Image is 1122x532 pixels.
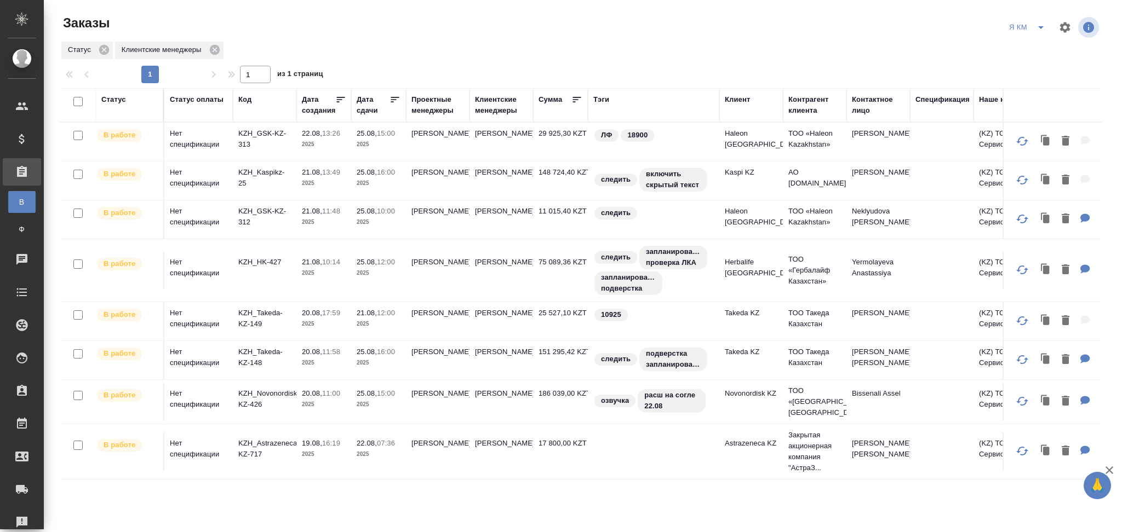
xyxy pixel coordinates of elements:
p: ЛФ [601,130,612,141]
button: Удалить [1056,169,1075,192]
button: Обновить [1009,346,1035,373]
div: следить [593,206,714,221]
div: следить, запланирована проверка ЛКА, запланирована подверстка [593,245,714,296]
p: 15:00 [377,389,395,397]
button: Клонировать [1035,208,1056,230]
td: [PERSON_NAME] [470,123,533,161]
p: 11:48 [322,207,340,215]
p: В работе [104,348,135,359]
p: 25.08, [357,389,377,397]
p: 16:00 [377,348,395,356]
p: В работе [104,309,135,320]
p: Haleon [GEOGRAPHIC_DATA] [725,206,777,228]
td: 151 295,42 KZT [533,341,588,379]
p: 2025 [302,268,346,279]
div: Выставляет ПМ после принятия заказа от КМа [96,308,158,322]
td: [PERSON_NAME] [406,383,470,421]
p: запланирована проверка ЛКА [646,246,701,268]
p: 15:00 [377,129,395,137]
p: 18900 [627,130,648,141]
td: 148 724,40 KZT [533,161,588,200]
td: [PERSON_NAME] [470,432,533,471]
p: В работе [104,169,135,180]
td: [PERSON_NAME] [846,302,910,340]
p: включить скрытый текст [646,169,701,190]
td: 186 039,00 KZT [533,383,588,421]
td: Нет спецификации [164,123,233,161]
p: 13:49 [322,168,340,176]
td: (KZ) ТОО «Атлас Лэнгвидж Сервисез» [974,383,1105,421]
p: ТОО «Haleon Kazakhstan» [788,128,841,150]
td: (KZ) ТОО «Атлас Лэнгвидж Сервисез» [974,302,1105,340]
p: Takeda KZ [725,308,777,319]
p: 2025 [302,139,346,150]
td: 29 925,30 KZT [533,123,588,161]
p: 2025 [357,357,400,368]
div: Клиентские менеджеры [115,42,224,59]
p: 2025 [302,178,346,189]
td: (KZ) ТОО «Атлас Лэнгвидж Сервисез» [974,200,1105,239]
td: (KZ) ТОО «Атлас Лэнгвидж Сервисез» [974,123,1105,161]
p: расш на согле 22.08 [644,390,699,412]
p: KZH_Takeda-KZ-148 [238,346,291,368]
td: Нет спецификации [164,161,233,200]
button: Клонировать [1035,310,1056,332]
p: 12:00 [377,258,395,266]
td: [PERSON_NAME] [846,161,910,200]
p: 16:19 [322,439,340,447]
p: ТОО «[GEOGRAPHIC_DATA] [GEOGRAPHIC_DATA]» [788,385,841,418]
p: В работе [104,130,135,141]
p: KZH_HK-427 [238,257,291,268]
td: [PERSON_NAME] [470,383,533,421]
div: Статус оплаты [170,94,224,105]
div: Код [238,94,251,105]
td: (KZ) ТОО «Атлас Лэнгвидж Сервисез» [974,432,1105,471]
p: Клиентские менеджеры [122,44,205,55]
td: [PERSON_NAME] [406,200,470,239]
p: Takeda KZ [725,346,777,357]
p: 20.08, [302,389,322,397]
div: Дата сдачи [357,94,390,116]
p: KZH_Kaspikz-25 [238,167,291,189]
button: Клонировать [1035,169,1056,192]
p: Novonordisk KZ [725,388,777,399]
p: 17:59 [322,309,340,317]
p: Herbalife [GEOGRAPHIC_DATA] [725,257,777,279]
p: 20.08, [302,348,322,356]
p: 2025 [302,399,346,410]
p: Haleon [GEOGRAPHIC_DATA] [725,128,777,150]
div: Статус [101,94,126,105]
p: ТОО Такеда Казахстан [788,346,841,368]
button: Удалить [1056,259,1075,281]
div: Выставляет ПМ после принятия заказа от КМа [96,206,158,221]
span: Заказы [60,14,110,32]
button: Обновить [1009,438,1035,464]
p: следить [601,174,631,185]
button: Удалить [1056,310,1075,332]
p: 16:00 [377,168,395,176]
td: [PERSON_NAME] [406,302,470,340]
p: 2025 [357,399,400,410]
p: 2025 [357,449,400,460]
p: следить [601,354,631,365]
td: Нет спецификации [164,383,233,421]
p: 21.08, [302,258,322,266]
div: 10925 [593,308,714,322]
button: Обновить [1009,388,1035,414]
p: В работе [104,440,135,450]
div: Дата создания [302,94,335,116]
td: [PERSON_NAME] [470,341,533,379]
p: 25.08, [357,348,377,356]
button: Обновить [1009,128,1035,154]
td: [PERSON_NAME] [470,200,533,239]
p: 2025 [357,178,400,189]
p: 11:00 [322,389,340,397]
p: 2025 [357,217,400,228]
td: Нет спецификации [164,341,233,379]
p: 2025 [302,319,346,329]
button: Клонировать [1035,259,1056,281]
p: подверстка запланирована [646,348,701,370]
div: Контрагент клиента [788,94,841,116]
div: Клиентские менеджеры [475,94,528,116]
p: 25.08, [357,258,377,266]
